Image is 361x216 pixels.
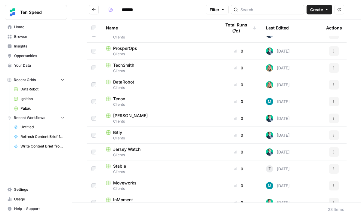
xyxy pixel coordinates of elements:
input: Search [240,7,301,13]
span: DataRobot [20,87,64,92]
span: Moveworks [113,180,137,186]
img: 9k9gt13slxq95qn7lcfsj5lxmi7v [266,98,273,105]
img: loq7q7lwz012dtl6ci9jrncps3v6 [266,148,273,156]
button: Filter [206,5,229,14]
div: [DATE] [266,132,290,139]
span: Write Content Brief from Keyword [DEV] [20,144,64,149]
a: Usage [5,194,67,204]
div: Last Edited [266,20,289,36]
span: [PERSON_NAME] [113,113,148,119]
span: Browse [14,34,64,39]
span: Opportunities [14,53,64,59]
div: [DATE] [266,47,290,55]
div: 0 [221,99,256,105]
span: Create [310,7,323,13]
a: [PERSON_NAME]Clients [106,113,211,124]
span: Clients [106,152,211,158]
a: TechSmithClients [106,62,211,74]
span: Clients [106,102,211,107]
div: 0 [221,115,256,121]
span: Settings [14,187,64,192]
div: [DATE] [266,165,290,172]
button: Create [307,5,332,14]
img: 9k9gt13slxq95qn7lcfsj5lxmi7v [266,182,273,189]
span: Clients [106,85,211,90]
span: Untitled [20,124,64,130]
button: Go back [89,5,99,14]
a: Write Content Brief from Keyword [DEV] [11,141,67,151]
div: Actions [326,20,342,36]
a: DataRobotClients [106,79,211,90]
span: InMoment [113,197,133,203]
img: clj2pqnt5d80yvglzqbzt3r6x08a [266,81,273,88]
a: Settings [5,185,67,194]
span: Ignition [20,96,64,102]
div: [DATE] [266,199,290,206]
span: Help + Support [14,206,64,211]
div: 0 [221,82,256,88]
div: 23 Items [328,206,344,212]
div: 0 [221,132,256,138]
span: Pabau [20,106,64,111]
button: Help + Support [5,204,67,214]
a: InMomentClients [106,197,211,208]
a: Insights [5,41,67,51]
span: DataRobot [113,79,134,85]
span: ProsperOps [113,45,137,51]
a: ProsperOpsClients [106,45,211,57]
span: Usage [14,196,64,202]
img: loq7q7lwz012dtl6ci9jrncps3v6 [266,47,273,55]
span: Insights [14,44,64,49]
span: Clients [106,119,211,124]
a: TenonClients [106,96,211,107]
div: [DATE] [266,182,290,189]
a: DataRobot [11,84,67,94]
span: Clients [106,169,211,175]
a: Your Data [5,61,67,70]
span: Your Data [14,63,64,68]
div: [DATE] [266,148,290,156]
a: Home [5,22,67,32]
span: Bitly [113,129,122,135]
div: 0 [221,183,256,189]
span: Clients [106,186,211,191]
span: Clients [106,135,211,141]
span: Stable [113,163,126,169]
div: 0 [221,48,256,54]
div: 0 [221,149,256,155]
span: Jersey Watch [113,146,140,152]
div: [DATE] [266,115,290,122]
a: Jersey WatchClients [106,146,211,158]
a: MoveworksClients [106,180,211,191]
span: Clients [106,68,211,74]
img: loq7q7lwz012dtl6ci9jrncps3v6 [266,199,273,206]
div: [DATE] [266,98,290,105]
span: Recent Grids [14,77,36,83]
div: 0 [221,199,256,205]
a: Untitled [11,122,67,132]
span: TechSmith [113,62,134,68]
div: Total Runs (7d) [221,20,256,36]
span: Clients [106,35,211,40]
span: Refresh Content Brief from Keyword [DEV] [20,134,64,139]
span: Filter [210,7,219,13]
span: Recent Workflows [14,115,45,120]
div: [DATE] [266,64,290,71]
div: 0 [221,166,256,172]
span: Z [268,166,271,172]
a: Refresh Content Brief from Keyword [DEV] [11,132,67,141]
div: 0 [221,65,256,71]
a: Ignition [11,94,67,104]
a: StableClients [106,163,211,175]
span: Home [14,24,64,30]
button: Recent Workflows [5,113,67,122]
a: BitlyClients [106,129,211,141]
span: Clients [106,51,211,57]
a: Pabau [11,104,67,113]
img: clj2pqnt5d80yvglzqbzt3r6x08a [266,64,273,71]
span: Ten Speed [20,9,57,15]
a: Opportunities [5,51,67,61]
button: Workspace: Ten Speed [5,5,67,20]
span: Tenon [113,96,125,102]
img: Ten Speed Logo [7,7,18,18]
